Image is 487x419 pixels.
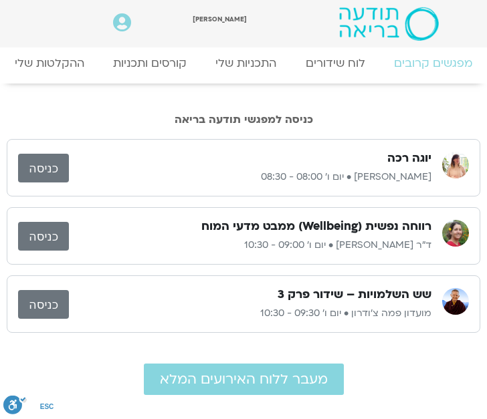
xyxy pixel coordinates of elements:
a: כניסה [18,222,69,251]
h3: שש השלמויות – שידור פרק 3 [278,287,431,303]
h3: רווחה נפשית (Wellbeing) ממבט מדעי המוח [201,219,431,235]
span: [PERSON_NAME] [193,15,247,23]
a: לוח שידורים [291,49,379,77]
img: ד"ר נועה אלבלדה [442,220,469,247]
a: מעבר ללוח האירועים המלא [144,364,344,395]
a: התכניות שלי [201,49,291,77]
p: [PERSON_NAME] • יום ו׳ 08:00 - 08:30 [69,169,431,185]
img: ענת מיכאליס [442,152,469,178]
a: מפגשים קרובים [380,49,487,77]
img: מועדון פמה צ'ודרון [442,288,469,315]
p: ד"ר [PERSON_NAME] • יום ו׳ 09:00 - 10:30 [69,237,431,253]
span: מעבר ללוח האירועים המלא [160,372,328,387]
a: כניסה [18,290,69,319]
h2: כניסה למפגשי תודעה בריאה [7,114,480,126]
p: מועדון פמה צ'ודרון • יום ו׳ 09:30 - 10:30 [69,305,431,321]
a: קורסים ותכניות [98,49,201,77]
a: כניסה [18,154,69,182]
h3: יוגה רכה [387,150,431,166]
